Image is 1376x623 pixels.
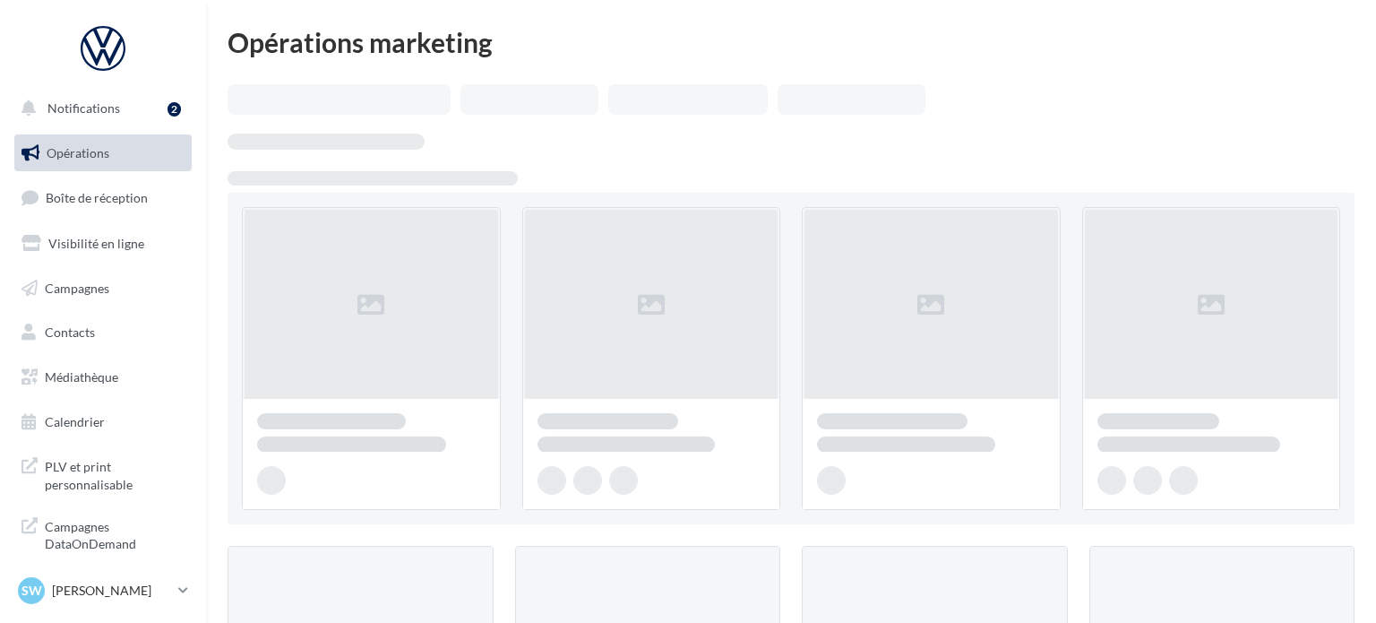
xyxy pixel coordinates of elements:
a: SW [PERSON_NAME] [14,574,192,608]
span: Boîte de réception [46,190,148,205]
span: Visibilité en ligne [48,236,144,251]
span: Campagnes [45,280,109,295]
a: Boîte de réception [11,178,195,217]
a: Visibilité en ligne [11,225,195,263]
span: Campagnes DataOnDemand [45,515,185,553]
span: PLV et print personnalisable [45,454,185,493]
a: Opérations [11,134,195,172]
span: Médiathèque [45,369,118,385]
a: Médiathèque [11,359,195,396]
span: Contacts [45,324,95,340]
a: Contacts [11,314,195,351]
span: SW [21,582,42,600]
span: Opérations [47,145,109,160]
button: Notifications 2 [11,90,188,127]
div: 2 [168,102,181,117]
span: Calendrier [45,414,105,429]
a: Campagnes [11,270,195,307]
span: Notifications [47,100,120,116]
div: Opérations marketing [228,29,1354,56]
a: Campagnes DataOnDemand [11,507,195,560]
a: Calendrier [11,403,195,441]
p: [PERSON_NAME] [52,582,171,600]
a: PLV et print personnalisable [11,447,195,500]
